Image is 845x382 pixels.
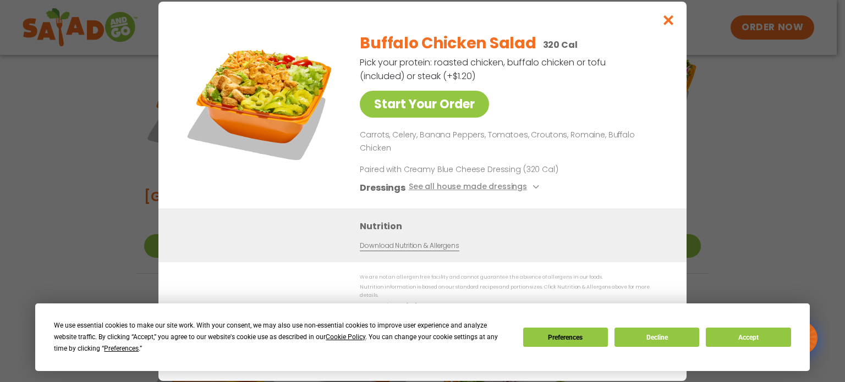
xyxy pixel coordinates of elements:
img: Featured product photo for Buffalo Chicken Salad [183,24,337,178]
button: See all house made dressings [409,180,542,194]
p: Nutrition information is based on our standard recipes and portion sizes. Click Nutrition & Aller... [360,283,665,300]
strong: Gluten Friendly (GF) [360,302,417,308]
a: Start Your Order [360,91,489,118]
h3: Dressings [360,180,405,194]
span: Cookie Policy [326,333,365,341]
button: Close modal [651,2,687,38]
h2: Buffalo Chicken Salad [360,32,536,55]
p: Carrots, Celery, Banana Peppers, Tomatoes, Croutons, Romaine, Buffalo Chicken [360,129,660,155]
p: We are not an allergen free facility and cannot guarantee the absence of allergens in our foods. [360,273,665,281]
div: Cookie Consent Prompt [35,303,810,371]
button: Accept [706,328,791,347]
p: 320 Cal [543,38,578,52]
button: Decline [614,328,699,347]
span: Preferences [104,345,139,352]
p: Paired with Creamy Blue Cheese Dressing (320 Cal) [360,163,563,175]
div: We use essential cookies to make our site work. With your consent, we may also use non-essential ... [54,320,509,355]
h3: Nutrition [360,219,670,232]
p: Pick your protein: roasted chicken, buffalo chicken or tofu (included) or steak (+$1.20) [360,56,607,83]
button: Preferences [523,328,608,347]
a: Download Nutrition & Allergens [360,240,459,251]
